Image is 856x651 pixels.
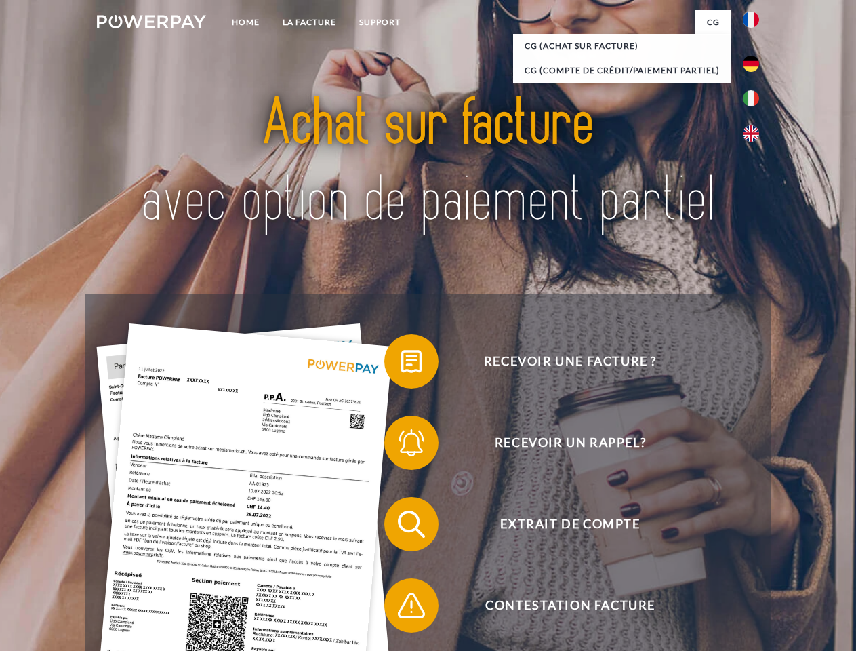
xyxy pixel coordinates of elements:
[695,10,731,35] a: CG
[129,65,727,260] img: title-powerpay_fr.svg
[384,497,737,551] button: Extrait de compte
[384,334,737,389] button: Recevoir une facture ?
[220,10,271,35] a: Home
[384,578,737,633] button: Contestation Facture
[348,10,412,35] a: Support
[394,426,428,460] img: qb_bell.svg
[513,34,731,58] a: CG (achat sur facture)
[404,578,736,633] span: Contestation Facture
[743,90,759,106] img: it
[513,58,731,83] a: CG (Compte de crédit/paiement partiel)
[404,416,736,470] span: Recevoir un rappel?
[384,416,737,470] button: Recevoir un rappel?
[404,497,736,551] span: Extrait de compte
[743,125,759,142] img: en
[97,15,206,28] img: logo-powerpay-white.svg
[271,10,348,35] a: LA FACTURE
[394,589,428,623] img: qb_warning.svg
[743,56,759,72] img: de
[743,12,759,28] img: fr
[394,507,428,541] img: qb_search.svg
[394,344,428,378] img: qb_bill.svg
[404,334,736,389] span: Recevoir une facture ?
